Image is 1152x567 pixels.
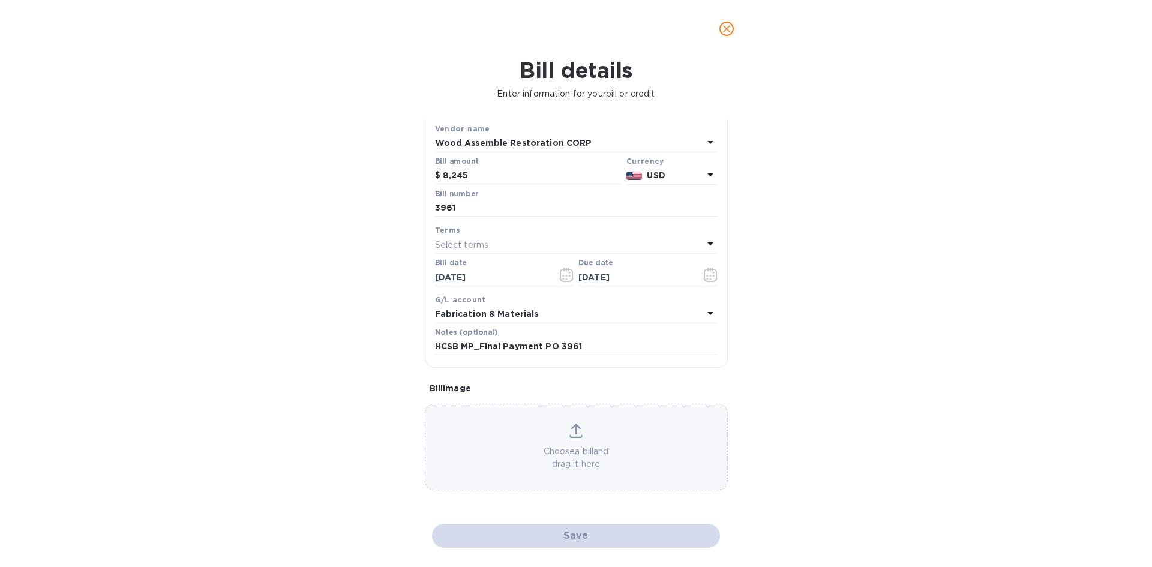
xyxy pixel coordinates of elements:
b: Currency [626,157,664,166]
input: Select date [435,268,548,286]
img: USD [626,172,643,180]
b: USD [647,170,665,180]
input: Enter bill number [435,199,718,217]
label: Bill date [435,260,467,267]
b: Terms [435,226,461,235]
p: Bill image [430,382,723,394]
input: Enter notes [435,338,718,356]
input: Due date [578,268,692,286]
b: Fabrication & Materials [435,309,539,319]
label: Bill number [435,190,478,197]
h1: Bill details [10,58,1142,83]
p: Choose a bill and drag it here [425,445,727,470]
p: Enter information for your bill or credit [10,88,1142,100]
label: Notes (optional) [435,329,498,336]
label: Due date [578,260,613,267]
input: $ Enter bill amount [443,167,622,185]
b: Wood Assemble Restoration CORP [435,138,592,148]
div: $ [435,167,443,185]
label: Bill amount [435,158,478,165]
button: close [712,14,741,43]
p: Select terms [435,239,489,251]
b: Vendor name [435,124,490,133]
b: G/L account [435,295,486,304]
